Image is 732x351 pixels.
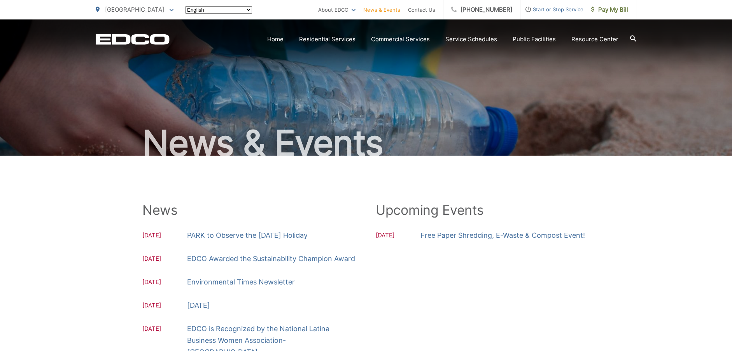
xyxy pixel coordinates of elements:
[187,253,355,265] a: EDCO Awarded the Sustainability Champion Award
[96,34,170,45] a: EDCD logo. Return to the homepage.
[96,124,636,163] h1: News & Events
[105,6,164,13] span: [GEOGRAPHIC_DATA]
[267,35,284,44] a: Home
[142,202,356,218] h2: News
[142,301,187,311] span: [DATE]
[445,35,497,44] a: Service Schedules
[408,5,435,14] a: Contact Us
[187,230,308,241] a: PARK to Observe the [DATE] Holiday
[142,231,187,241] span: [DATE]
[591,5,628,14] span: Pay My Bill
[142,277,187,288] span: [DATE]
[299,35,355,44] a: Residential Services
[187,276,295,288] a: Environmental Times Newsletter
[187,300,210,311] a: [DATE]
[513,35,556,44] a: Public Facilities
[376,202,590,218] h2: Upcoming Events
[185,6,252,14] select: Select a language
[318,5,355,14] a: About EDCO
[376,231,420,241] span: [DATE]
[142,254,187,265] span: [DATE]
[363,5,400,14] a: News & Events
[571,35,618,44] a: Resource Center
[371,35,430,44] a: Commercial Services
[420,230,585,241] a: Free Paper Shredding, E-Waste & Compost Event!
